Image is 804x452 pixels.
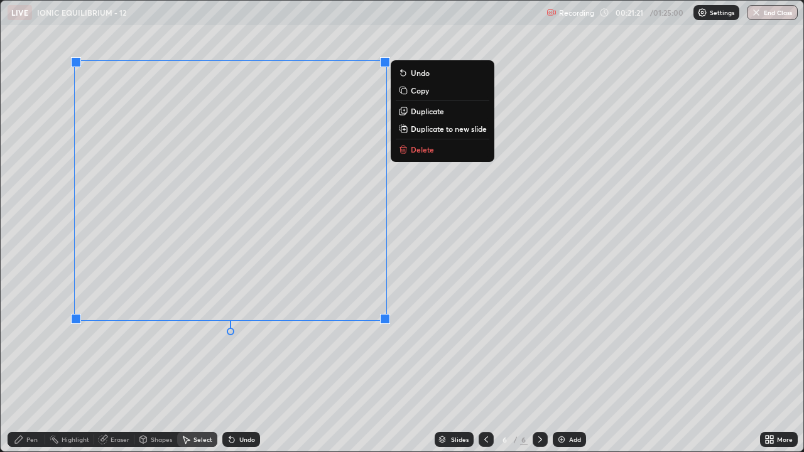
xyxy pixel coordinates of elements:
[546,8,557,18] img: recording.375f2c34.svg
[111,436,129,443] div: Eraser
[411,68,430,78] p: Undo
[569,436,581,443] div: Add
[396,121,489,136] button: Duplicate to new slide
[37,8,126,18] p: IONIC EQUILIBRIUM - 12
[777,436,793,443] div: More
[411,124,487,134] p: Duplicate to new slide
[193,436,212,443] div: Select
[411,144,434,154] p: Delete
[411,106,444,116] p: Duplicate
[499,436,511,443] div: 6
[11,8,28,18] p: LIVE
[557,434,567,444] img: add-slide-button
[26,436,38,443] div: Pen
[239,436,255,443] div: Undo
[697,8,707,18] img: class-settings-icons
[62,436,89,443] div: Highlight
[559,8,594,18] p: Recording
[411,85,429,95] p: Copy
[396,65,489,80] button: Undo
[751,8,761,18] img: end-class-cross
[151,436,172,443] div: Shapes
[396,104,489,119] button: Duplicate
[520,434,528,445] div: 6
[451,436,469,443] div: Slides
[514,436,518,443] div: /
[396,83,489,98] button: Copy
[747,5,798,20] button: End Class
[396,142,489,157] button: Delete
[710,9,734,16] p: Settings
